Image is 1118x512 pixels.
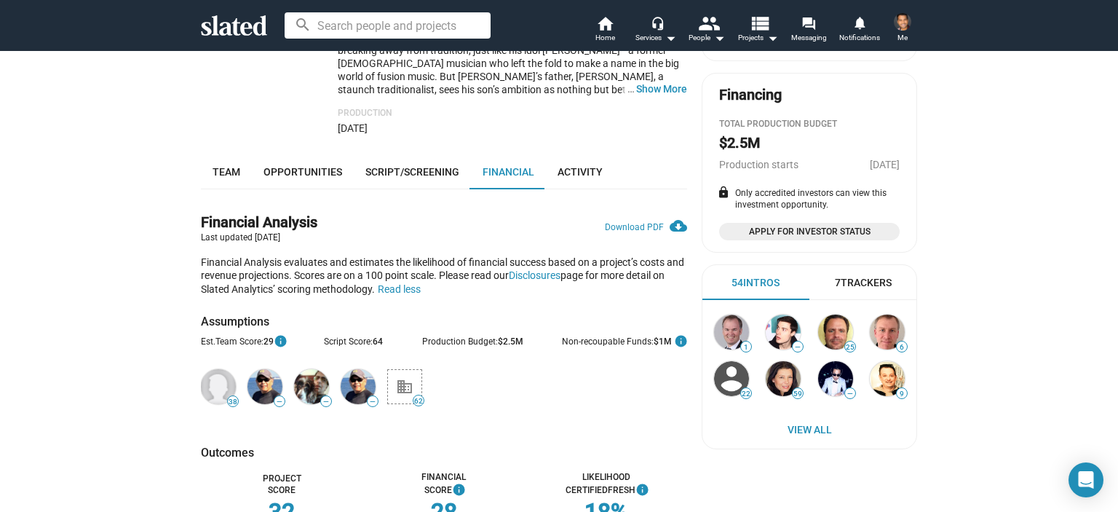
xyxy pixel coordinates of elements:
a: Activity [546,154,614,189]
span: Activity [558,166,603,178]
span: … [621,82,636,95]
img: James S... [870,315,905,350]
strong: Assumptions [201,315,269,328]
div: Open Intercom Messenger [1069,462,1103,497]
mat-icon: business_black [396,378,413,395]
span: 59 [793,390,803,398]
span: — [274,398,285,406]
span: 29 [263,336,285,347]
span: Team [213,166,240,178]
strong: Outcomes [201,446,254,460]
span: 62 [413,397,424,406]
button: Projects [732,15,783,47]
img: Arianne F... [766,361,801,396]
span: 22 [741,390,751,398]
span: Non-recoupable Funds: [562,336,654,347]
span: Financial [483,166,534,178]
span: View All [717,417,902,443]
mat-icon: lock [717,186,730,199]
img: Sean M... [714,315,749,350]
div: People [689,29,725,47]
button: …Show More [636,82,687,95]
span: — [368,398,378,406]
mat-icon: info [452,481,466,500]
div: Project Score [201,473,363,497]
span: 25 [845,343,855,352]
a: View All [705,417,913,443]
div: Financial [363,472,526,497]
mat-icon: cloud_download [670,217,687,235]
mat-icon: home [596,15,614,32]
h2: $2.5M [719,133,760,153]
mat-icon: arrow_drop_down [764,29,781,47]
span: Est. Team Score: [201,336,263,347]
a: Disclosures [509,269,560,281]
a: Team [201,154,252,189]
span: 6 [897,343,907,352]
span: Me [897,29,908,47]
span: Opportunities [263,166,342,178]
a: Opportunities [252,154,354,189]
span: Production starts [719,159,798,170]
img: Anup Soni Actor Lead [201,369,236,404]
span: [DATE] [870,159,900,170]
a: Financial [471,154,546,189]
button: People [681,15,732,47]
a: Home [579,15,630,47]
span: Script Score: [324,336,373,347]
div: Total Production budget [719,119,900,130]
mat-icon: info [674,333,688,352]
span: Last updated [DATE] [201,232,280,244]
button: Mehul ShahMe [885,10,920,48]
span: Apply for Investor Status [728,224,891,239]
img: Greg A... [870,361,905,396]
div: Financial Analysis [201,189,687,244]
img: Jeremy S... [766,315,801,350]
div: Financing [719,85,782,105]
div: Only accredited investors can view this investment opportunity. [719,188,900,211]
mat-icon: info [274,333,288,352]
mat-icon: people [698,12,719,34]
mat-icon: arrow_drop_down [662,29,679,47]
a: Messaging [783,15,834,47]
a: Download PDF [605,213,687,234]
div: Services [635,29,676,47]
span: — [321,398,331,406]
div: 54 Intros [732,276,780,290]
span: 38 [228,398,238,406]
span: — [793,343,803,351]
button: Services [630,15,681,47]
mat-icon: notifications [852,15,866,29]
img: Justin P... [818,361,853,396]
span: Messaging [791,29,827,47]
span: Home [595,29,615,47]
span: Notifications [839,29,880,47]
input: Search people and projects [285,12,491,39]
span: Fresh [608,485,647,495]
span: Production Budget: [422,336,498,347]
span: Script/Screening [365,166,459,178]
span: $1M [654,336,672,347]
span: — [845,390,855,398]
img: Mukesh Parikh Writer (Story By) [341,369,376,404]
span: Projects [738,29,778,47]
div: 7 Trackers [835,276,892,290]
div: Likelihood Certified [525,472,687,497]
img: Ananth Mahadevan Director [294,369,329,404]
a: Notifications [834,15,885,47]
mat-icon: info [635,481,649,500]
p: Production [338,108,687,119]
span: [DATE] [338,122,368,134]
a: Script/Screening [354,154,471,189]
span: $2.5M [498,336,523,347]
button: Read less [378,283,421,296]
mat-icon: forum [801,16,815,30]
img: Mukesh Parikh Producer [247,369,282,404]
span: Score [424,485,464,495]
img: Mehul Shah [894,13,911,31]
mat-icon: view_list [749,12,770,34]
a: Apply for Investor Status [719,223,900,240]
img: Larry N... [818,315,853,350]
mat-icon: headset_mic [651,16,664,29]
mat-icon: arrow_drop_down [710,29,728,47]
